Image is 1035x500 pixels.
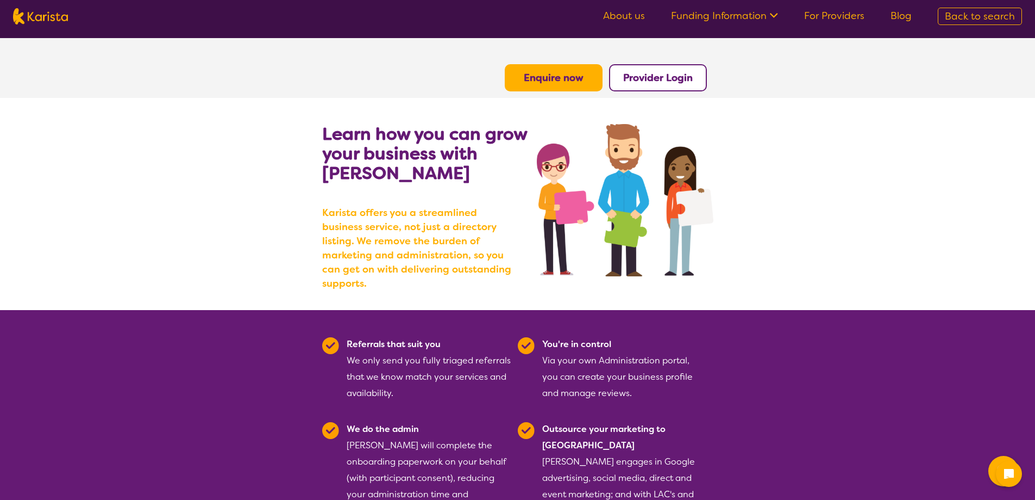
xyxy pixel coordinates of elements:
[542,338,611,350] b: You're in control
[322,122,527,184] b: Learn how you can grow your business with [PERSON_NAME]
[322,422,339,439] img: Tick
[322,206,518,291] b: Karista offers you a streamlined business service, not just a directory listing. We remove the bu...
[505,64,603,91] button: Enquire now
[322,337,339,354] img: Tick
[609,64,707,91] button: Provider Login
[518,422,535,439] img: Tick
[542,336,707,402] div: Via your own Administration portal, you can create your business profile and manage reviews.
[938,8,1022,25] a: Back to search
[542,423,666,451] b: Outsource your marketing to [GEOGRAPHIC_DATA]
[347,423,419,435] b: We do the admin
[988,456,1019,486] button: Channel Menu
[945,10,1015,23] span: Back to search
[603,9,645,22] a: About us
[623,71,693,84] a: Provider Login
[347,338,441,350] b: Referrals that suit you
[524,71,584,84] a: Enquire now
[537,124,713,276] img: grow your business with Karista
[671,9,778,22] a: Funding Information
[804,9,864,22] a: For Providers
[347,336,511,402] div: We only send you fully triaged referrals that we know match your services and availability.
[13,8,68,24] img: Karista logo
[890,9,912,22] a: Blog
[518,337,535,354] img: Tick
